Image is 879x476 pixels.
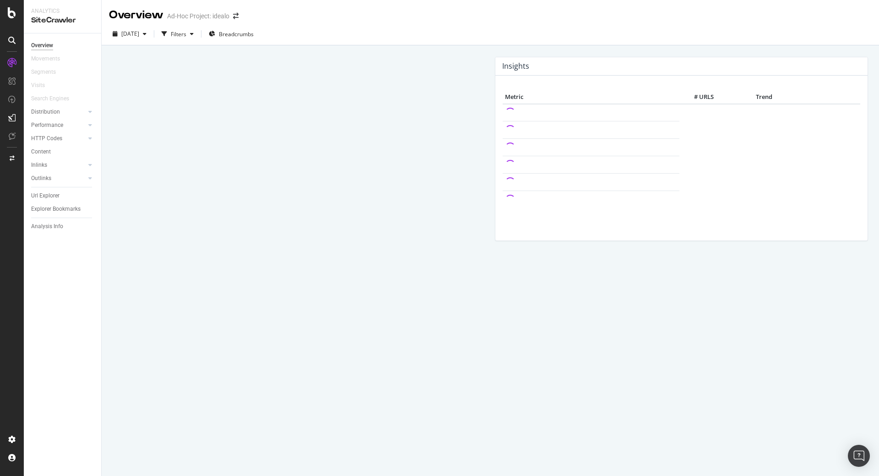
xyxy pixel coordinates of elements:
a: Movements [31,54,69,64]
div: Open Intercom Messenger [848,445,870,467]
div: Filters [171,30,186,38]
h4: Insights [502,60,529,72]
div: Search Engines [31,94,69,104]
div: Segments [31,67,56,77]
span: 2025 Oct. 7th [121,30,139,38]
div: Performance [31,120,63,130]
a: Overview [31,41,95,50]
div: Url Explorer [31,191,60,201]
div: Analytics [31,7,94,15]
button: [DATE] [109,27,150,41]
div: Visits [31,81,45,90]
div: Analysis Info [31,222,63,231]
a: Performance [31,120,86,130]
a: Outlinks [31,174,86,183]
th: Trend [716,90,812,104]
th: # URLS [679,90,716,104]
a: Search Engines [31,94,78,104]
a: Analysis Info [31,222,95,231]
div: Explorer Bookmarks [31,204,81,214]
div: Outlinks [31,174,51,183]
a: Distribution [31,107,86,117]
a: Content [31,147,95,157]
span: Breadcrumbs [219,30,254,38]
div: Ad-Hoc Project: idealo [167,11,229,21]
div: Inlinks [31,160,47,170]
a: Inlinks [31,160,86,170]
div: Overview [109,7,163,23]
div: Movements [31,54,60,64]
div: Content [31,147,51,157]
a: Url Explorer [31,191,95,201]
div: HTTP Codes [31,134,62,143]
a: Visits [31,81,54,90]
a: Segments [31,67,65,77]
button: Breadcrumbs [205,27,257,41]
div: arrow-right-arrow-left [233,13,239,19]
button: Filters [158,27,197,41]
a: HTTP Codes [31,134,86,143]
div: Distribution [31,107,60,117]
a: Explorer Bookmarks [31,204,95,214]
th: Metric [503,90,679,104]
div: Overview [31,41,53,50]
div: SiteCrawler [31,15,94,26]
